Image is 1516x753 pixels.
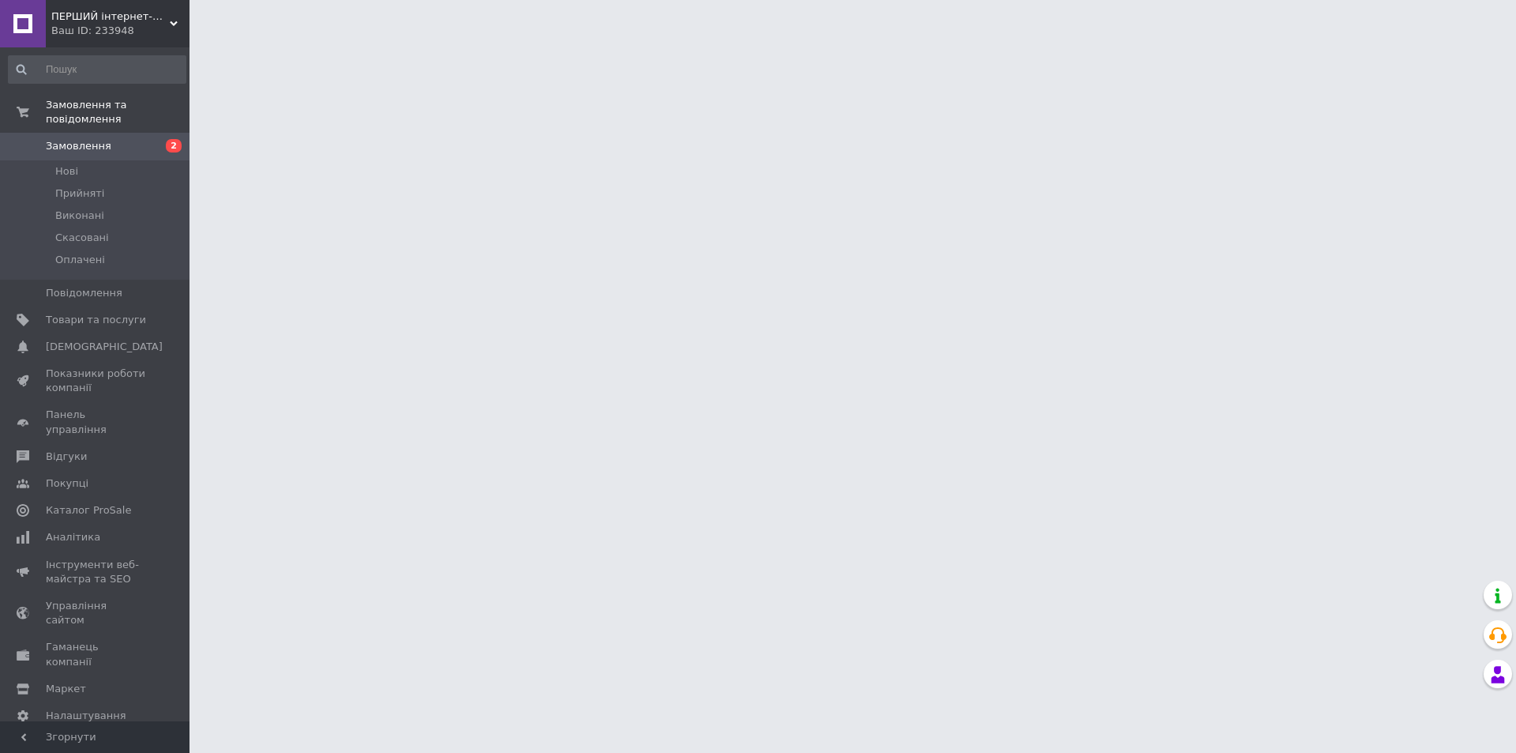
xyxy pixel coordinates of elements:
[166,139,182,152] span: 2
[46,682,86,696] span: Маркет
[51,24,189,38] div: Ваш ID: 233948
[46,367,146,395] span: Показники роботи компанії
[55,186,104,201] span: Прийняті
[8,55,186,84] input: Пошук
[46,408,146,436] span: Панель управління
[55,231,109,245] span: Скасовані
[55,209,104,223] span: Виконані
[55,253,105,267] span: Оплачені
[46,530,100,544] span: Аналітика
[55,164,78,179] span: Нові
[46,313,146,327] span: Товари та послуги
[51,9,170,24] span: ПЕРШИЙ інтернет-магазин БОЛГАРСЬКОЇ косметики RosaImpex
[46,503,131,518] span: Каталог ProSale
[46,640,146,668] span: Гаманець компанії
[46,340,163,354] span: [DEMOGRAPHIC_DATA]
[46,139,111,153] span: Замовлення
[46,98,189,126] span: Замовлення та повідомлення
[46,476,88,491] span: Покупці
[46,599,146,627] span: Управління сайтом
[46,286,122,300] span: Повідомлення
[46,709,126,723] span: Налаштування
[46,558,146,586] span: Інструменти веб-майстра та SEO
[46,450,87,464] span: Відгуки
